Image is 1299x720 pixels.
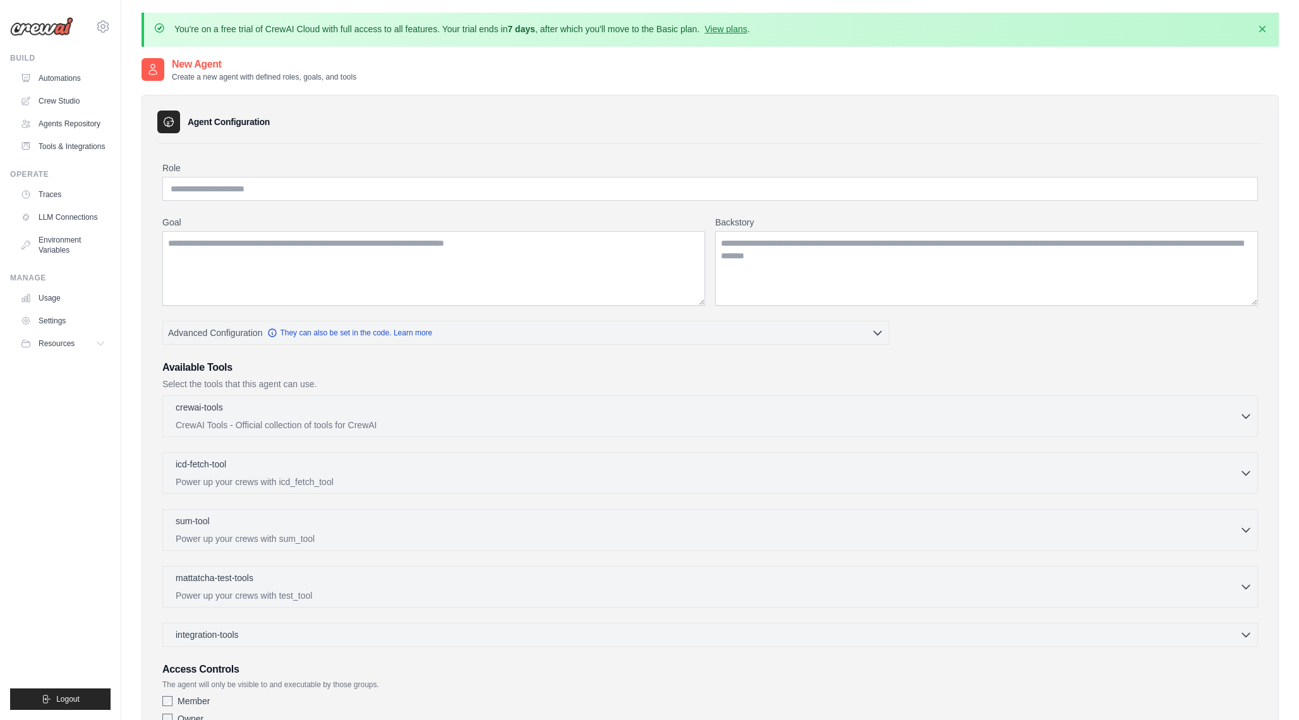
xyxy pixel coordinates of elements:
button: Logout [10,688,111,710]
a: Tools & Integrations [15,136,111,157]
strong: 7 days [507,24,535,34]
span: Advanced Configuration [168,327,262,339]
a: Traces [15,184,111,205]
span: Logout [56,694,80,704]
p: crewai-tools [176,401,223,414]
p: Create a new agent with defined roles, goals, and tools [172,72,356,82]
span: Resources [39,339,75,349]
a: Settings [15,311,111,331]
p: mattatcha-test-tools [176,572,253,584]
span: integration-tools [176,628,239,641]
button: Advanced Configuration They can also be set in the code. Learn more [163,321,889,344]
button: icd-fetch-tool Power up your crews with icd_fetch_tool [168,458,1252,488]
p: Power up your crews with test_tool [176,589,1240,602]
button: mattatcha-test-tools Power up your crews with test_tool [168,572,1252,602]
label: Goal [162,216,705,229]
h3: Access Controls [162,662,1258,677]
h3: Available Tools [162,360,1258,375]
h2: New Agent [172,57,356,72]
a: Environment Variables [15,230,111,260]
p: Power up your crews with icd_fetch_tool [176,476,1240,488]
p: icd-fetch-tool [176,458,226,471]
a: Usage [15,288,111,308]
a: Agents Repository [15,114,111,134]
p: Power up your crews with sum_tool [176,532,1240,545]
button: Resources [15,333,111,354]
p: You're on a free trial of CrewAI Cloud with full access to all features. Your trial ends in , aft... [174,23,750,35]
label: Role [162,162,1258,174]
p: Select the tools that this agent can use. [162,378,1258,390]
button: integration-tools [168,628,1252,641]
img: Logo [10,17,73,36]
a: LLM Connections [15,207,111,227]
a: View plans [704,24,747,34]
a: They can also be set in the code. Learn more [267,328,432,338]
a: Automations [15,68,111,88]
button: sum-tool Power up your crews with sum_tool [168,515,1252,545]
p: The agent will only be visible to and executable by those groups. [162,680,1258,690]
p: sum-tool [176,515,210,527]
button: crewai-tools CrewAI Tools - Official collection of tools for CrewAI [168,401,1252,431]
div: Manage [10,273,111,283]
label: Backstory [715,216,1258,229]
label: Member [178,695,210,707]
a: Crew Studio [15,91,111,111]
p: CrewAI Tools - Official collection of tools for CrewAI [176,419,1240,431]
div: Build [10,53,111,63]
h3: Agent Configuration [188,116,270,128]
div: Operate [10,169,111,179]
